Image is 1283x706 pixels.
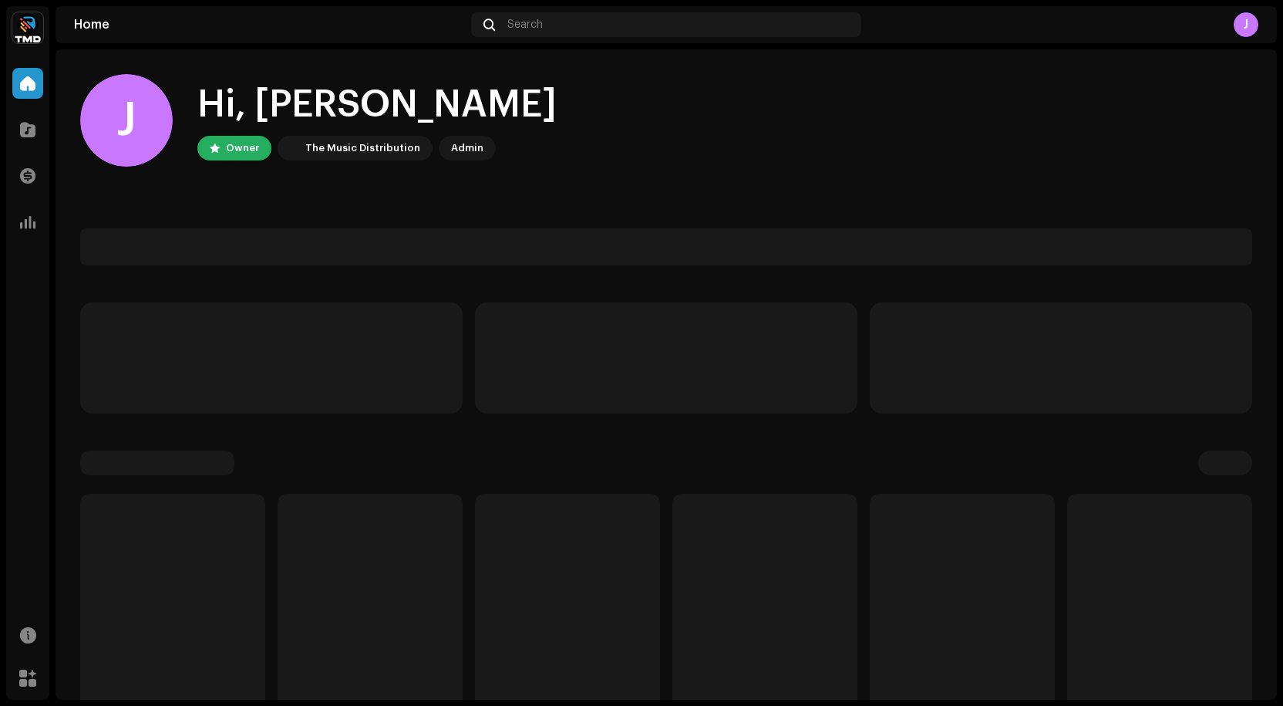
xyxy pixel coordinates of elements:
[305,139,420,157] div: The Music Distribution
[80,74,173,167] div: J
[281,139,299,157] img: 622bc8f8-b98b-49b5-8c6c-3a84fb01c0a0
[12,12,43,43] img: 622bc8f8-b98b-49b5-8c6c-3a84fb01c0a0
[74,19,465,31] div: Home
[507,19,543,31] span: Search
[1234,12,1258,37] div: J
[226,139,259,157] div: Owner
[197,80,557,130] div: Hi, [PERSON_NAME]
[451,139,483,157] div: Admin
